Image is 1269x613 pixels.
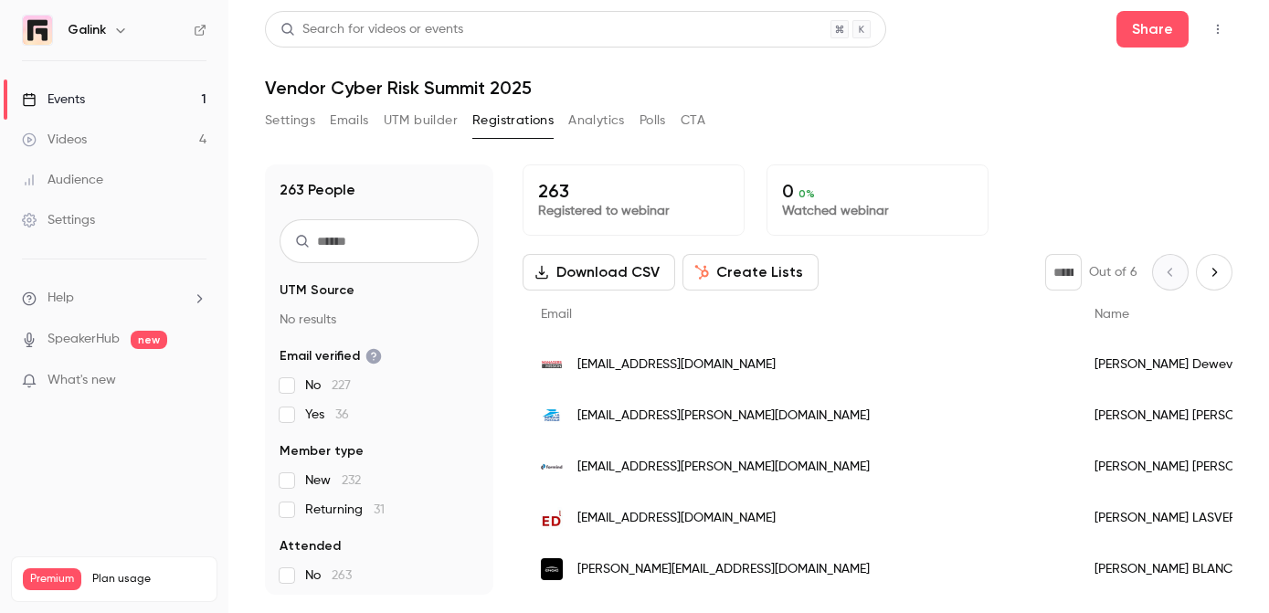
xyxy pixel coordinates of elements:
span: Attended [280,537,341,555]
div: Audience [22,171,103,189]
span: Name [1095,308,1129,321]
span: 31 [374,503,385,516]
a: SpeakerHub [48,330,120,349]
button: UTM builder [384,106,458,135]
p: Watched webinar [782,202,973,220]
span: Plan usage [92,572,206,587]
img: labanquepostale.fr [541,405,563,427]
span: new [131,331,167,349]
button: Analytics [568,106,625,135]
button: Next page [1196,254,1232,291]
span: 0 % [798,187,815,200]
span: No [305,566,352,585]
img: edmondigital.com [541,507,563,529]
div: Videos [22,131,87,149]
span: [EMAIL_ADDRESS][DOMAIN_NAME] [577,509,776,528]
span: [EMAIL_ADDRESS][PERSON_NAME][DOMAIN_NAME] [577,458,870,477]
span: New [305,471,361,490]
span: Help [48,289,74,308]
span: Member type [280,442,364,460]
span: Email verified [280,347,382,365]
span: What's new [48,371,116,390]
img: Galink [23,16,52,45]
button: Polls [640,106,666,135]
button: Settings [265,106,315,135]
span: Returning [305,501,385,519]
button: Registrations [472,106,554,135]
span: Email [541,308,572,321]
span: [PERSON_NAME][EMAIL_ADDRESS][DOMAIN_NAME] [577,560,870,579]
button: CTA [681,106,705,135]
span: 227 [332,379,351,392]
h1: 263 People [280,179,355,201]
li: help-dropdown-opener [22,289,206,308]
button: Download CSV [523,254,675,291]
p: No results [280,311,479,329]
span: UTM Source [280,281,354,300]
span: 232 [342,474,361,487]
img: engie.com [541,558,563,580]
span: [EMAIL_ADDRESS][DOMAIN_NAME] [577,355,776,375]
span: 263 [332,569,352,582]
span: Premium [23,568,81,590]
img: formind.fr [541,456,563,478]
h6: Galink [68,21,106,39]
button: Emails [330,106,368,135]
button: Create Lists [682,254,819,291]
span: 36 [335,408,349,421]
div: Search for videos or events [280,20,463,39]
span: Yes [305,406,349,424]
p: Registered to webinar [538,202,729,220]
div: Events [22,90,85,109]
img: managersenmission.com [541,354,563,375]
span: [EMAIL_ADDRESS][PERSON_NAME][DOMAIN_NAME] [577,407,870,426]
p: Out of 6 [1089,263,1137,281]
p: 263 [538,180,729,202]
div: Settings [22,211,95,229]
p: 0 [782,180,973,202]
button: Share [1116,11,1189,48]
span: No [305,376,351,395]
h1: Vendor Cyber Risk Summit 2025 [265,77,1232,99]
